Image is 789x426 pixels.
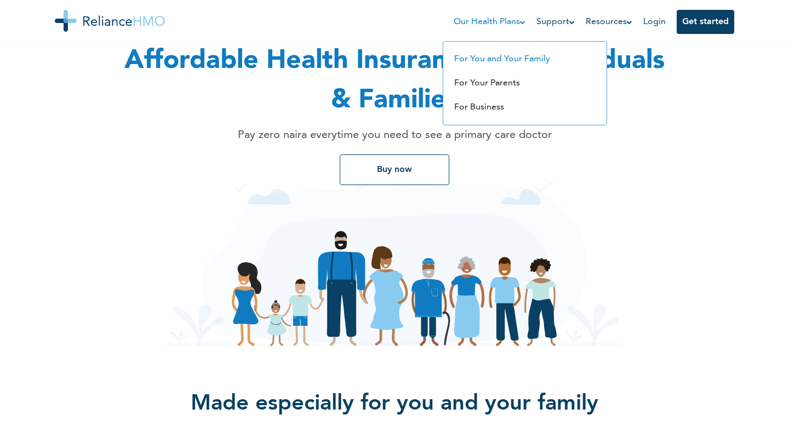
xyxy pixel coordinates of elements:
a: For Business [454,103,504,112]
p: Pay zero naira everytime you need to see a primary care doctor [148,127,641,143]
a: For Your Parents [454,79,520,88]
a: For You and Your Family [454,55,550,64]
h1: Affordable Health Insurance For Individuals & Families [121,42,668,120]
a: Support [536,15,575,28]
button: Get started [677,10,734,34]
a: Our Health Plans [454,15,525,28]
img: Reliance HMO's Logo [55,10,165,32]
button: Buy now [340,154,449,185]
a: Login [643,18,666,26]
a: Resources [586,15,632,28]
